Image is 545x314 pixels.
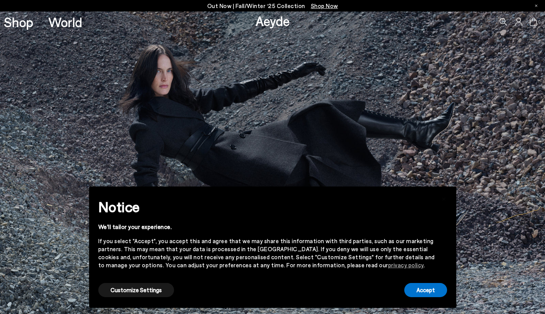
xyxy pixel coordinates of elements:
a: Shop [4,15,33,29]
div: We'll tailor your experience. [98,223,435,231]
div: If you select "Accept", you accept this and agree that we may share this information with third p... [98,237,435,269]
a: 0 [530,18,537,26]
span: × [441,192,447,203]
span: Navigate to /collections/new-in [311,2,338,9]
button: Close this notice [435,189,453,207]
p: Out Now | Fall/Winter ‘25 Collection [207,1,338,11]
button: Accept [404,283,447,297]
button: Customize Settings [98,283,174,297]
a: privacy policy [388,262,424,268]
h2: Notice [98,197,435,217]
a: Aeyde [255,13,290,29]
a: World [48,15,82,29]
span: 0 [537,20,541,24]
